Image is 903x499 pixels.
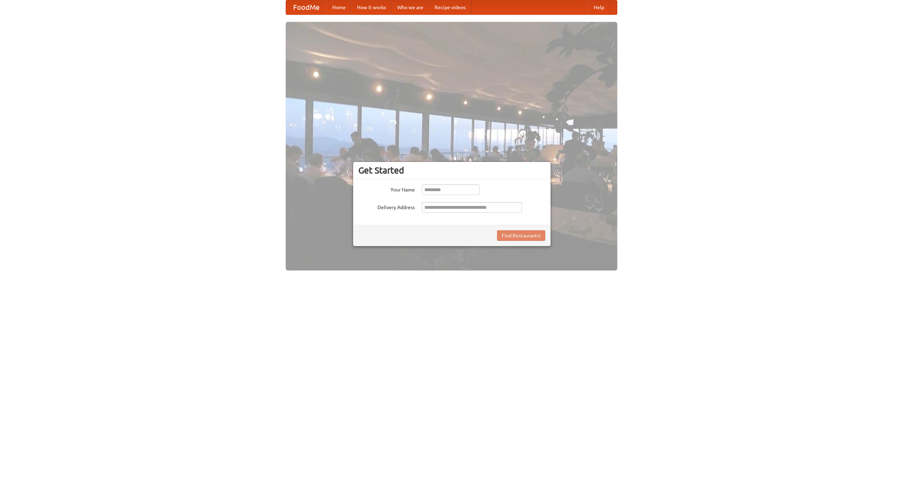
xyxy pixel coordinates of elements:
a: How it works [351,0,392,14]
label: Your Name [358,184,415,193]
a: Help [588,0,610,14]
h3: Get Started [358,165,545,176]
label: Delivery Address [358,202,415,211]
a: Who we are [392,0,429,14]
a: FoodMe [286,0,327,14]
a: Recipe videos [429,0,471,14]
a: Home [327,0,351,14]
button: Find Restaurants! [497,230,545,241]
